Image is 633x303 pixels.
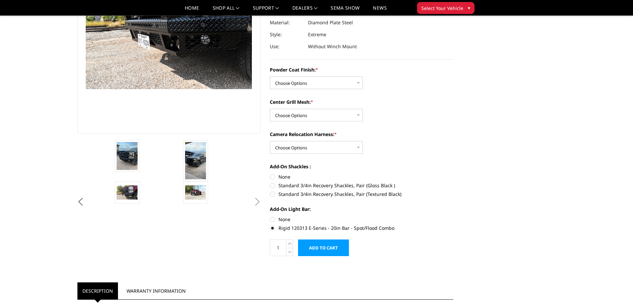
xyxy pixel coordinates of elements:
span: ▾ [468,4,470,11]
dt: Use: [270,41,303,53]
label: Add-On Light Bar: [270,206,453,213]
img: 2023-2025 Ford F250-350 - FT Series - Extreme Front Bumper [185,185,206,199]
button: Previous [76,197,86,207]
dt: Style: [270,29,303,41]
a: Description [77,282,118,299]
span: Select Your Vehicle [421,5,463,12]
label: Standard 3/4in Recovery Shackles, Pair (Gloss Black ) [270,182,453,189]
label: None [270,173,453,180]
label: Add-On Shackles : [270,163,453,170]
a: Dealers [292,6,318,15]
a: News [373,6,386,15]
input: Add to Cart [298,239,349,256]
label: Camera Relocation Harness: [270,131,453,138]
label: Center Grill Mesh: [270,98,453,105]
a: Warranty Information [122,282,191,299]
img: 2023-2025 Ford F250-350 - FT Series - Extreme Front Bumper [117,142,138,170]
a: SEMA Show [331,6,360,15]
img: 2023-2025 Ford F250-350 - FT Series - Extreme Front Bumper [117,185,138,199]
dd: Extreme [308,29,326,41]
button: Next [252,197,262,207]
dd: Without Winch Mount [308,41,357,53]
button: Select Your Vehicle [417,2,475,14]
dt: Material: [270,17,303,29]
a: Support [253,6,279,15]
iframe: Chat Widget [600,271,633,303]
label: Powder Coat Finish: [270,66,453,73]
label: Standard 3/4in Recovery Shackles, Pair (Textured Black) [270,191,453,198]
img: 2023-2025 Ford F250-350 - FT Series - Extreme Front Bumper [185,142,206,179]
a: shop all [213,6,240,15]
dd: Diamond Plate Steel [308,17,353,29]
label: None [270,216,453,223]
a: Home [185,6,199,15]
label: Rigid 120313 E-Series - 20in Bar - Spot/Flood Combo [270,225,453,231]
